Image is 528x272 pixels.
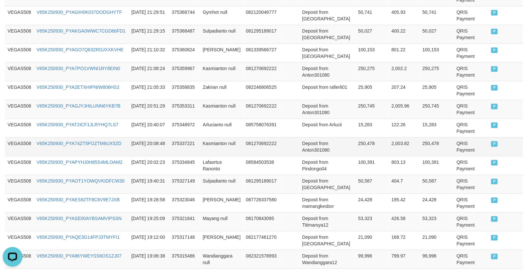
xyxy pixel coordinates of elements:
td: 081295189017 [243,175,282,193]
td: 375315486 [169,250,200,268]
span: PAID [491,66,498,72]
td: 250,745 [356,100,389,118]
td: QRIS Payment [454,6,488,25]
a: V65K250930_PYAGIH0K037DODGHYTF [37,10,122,15]
span: PAID [491,141,498,147]
td: Kasmianton null [200,137,243,156]
td: Deposit from Anton301080 [300,137,356,156]
td: VEGAS508 [5,43,34,62]
td: Deposit from Anton301080 [300,100,356,118]
td: [DATE] 21:10:32 [129,43,169,62]
td: 082321578993 [243,250,282,268]
td: 400.22 [389,25,420,43]
td: VEGAS508 [5,156,34,175]
span: PAID [491,179,498,184]
a: V65K250930_PYAKGA0WWC7CGD66FD1 [37,28,126,34]
td: 082120046777 [243,6,282,25]
td: 082177461270 [243,231,282,250]
td: 100,153 [420,43,454,62]
td: VEGAS508 [5,231,34,250]
td: 250,478 [356,137,389,156]
td: 250,478 [420,137,454,156]
td: Deposit from Pindongo04 [300,156,356,175]
td: 375317148 [169,231,200,250]
td: 207.24 [389,81,420,100]
td: 99,996 [356,250,389,268]
td: QRIS Payment [454,212,488,231]
span: PAID [491,122,498,128]
td: 085758076391 [243,118,282,137]
td: 081295189017 [243,25,282,43]
td: VEGAS508 [5,118,34,137]
td: Deposit from [GEOGRAPHIC_DATA] [300,231,356,250]
td: Deposit from mamangkesbor [300,193,356,212]
td: 21,090 [356,231,389,250]
a: V65K250930_PYA86YWEYSS6OS1ZJ07 [37,253,121,259]
a: V65K250930_PYASE00AYBSAMVIPSSN [37,216,122,221]
td: [DATE] 20:40:07 [129,118,169,137]
td: Deposit from Titimarsya12 [300,212,356,231]
td: 087726337580 [243,193,282,212]
td: 50,027 [356,25,389,43]
span: PAID [491,29,498,34]
td: 50,587 [356,175,389,193]
a: V65K250930_PYA74ZT5FOZTM6UX5ZD [37,141,121,146]
td: 50,587 [420,175,454,193]
td: VEGAS508 [5,137,34,156]
td: Kasmianton null [200,62,243,81]
button: Open LiveChat chat widget [3,3,22,22]
span: PAID [491,197,498,203]
td: 53,323 [420,212,454,231]
td: 081270692222 [243,100,282,118]
td: VEGAS508 [5,100,34,118]
td: 375358835 [169,81,200,100]
span: PAID [491,104,498,109]
td: 081270692222 [243,62,282,81]
td: [PERSON_NAME] [200,43,243,62]
td: Deposit from Wandianggara12 [300,250,356,268]
td: Sulpadianto null [200,175,243,193]
td: QRIS Payment [454,43,488,62]
td: 122.26 [389,118,420,137]
td: 15,283 [420,118,454,137]
td: VEGAS508 [5,212,34,231]
td: Wandianggara null [200,250,243,268]
td: 2,005.96 [389,100,420,118]
td: 375321841 [169,212,200,231]
span: PAID [491,85,498,90]
td: [DATE] 19:12:00 [129,231,169,250]
td: QRIS Payment [454,81,488,100]
td: 21,090 [420,231,454,250]
td: VEGAS508 [5,193,34,212]
td: QRIS Payment [454,156,488,175]
td: Deposit from Anton301080 [300,62,356,81]
td: [DATE] 19:28:58 [129,193,169,212]
td: 250,275 [356,62,389,81]
td: [DATE] 19:25:09 [129,212,169,231]
td: 375360824 [169,43,200,62]
td: 375327149 [169,175,200,193]
a: V65K250930_PYAT2ICF1JLRYHQ7LS7 [37,122,119,127]
td: 50,027 [420,25,454,43]
td: [DATE] 20:08:48 [129,137,169,156]
td: 082246806525 [243,81,282,100]
td: 24,428 [356,193,389,212]
td: 100,391 [356,156,389,175]
td: 50,741 [420,6,454,25]
span: PAID [491,47,498,53]
td: [DATE] 19:06:38 [129,250,169,268]
td: VEGAS508 [5,175,34,193]
a: V65K250930_PYAGJYJHILUNN6YKB7B [37,103,120,109]
a: V65K250930_PYA2ETXHIPNIW806HS2 [37,85,119,90]
td: QRIS Payment [454,100,488,118]
td: Deposit from Arlucii [300,118,356,137]
td: 250,745 [420,100,454,118]
td: 25,905 [356,81,389,100]
td: [DATE] 21:05:33 [129,81,169,100]
td: VEGAS508 [5,81,34,100]
td: Deposit from [GEOGRAPHIC_DATA] [300,6,356,25]
td: 50,741 [356,6,389,25]
td: 168.72 [389,231,420,250]
a: V65K250930_PYA7PO1VWNI1RY8EIN0 [37,66,120,71]
td: [DATE] 19:40:31 [129,175,169,193]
